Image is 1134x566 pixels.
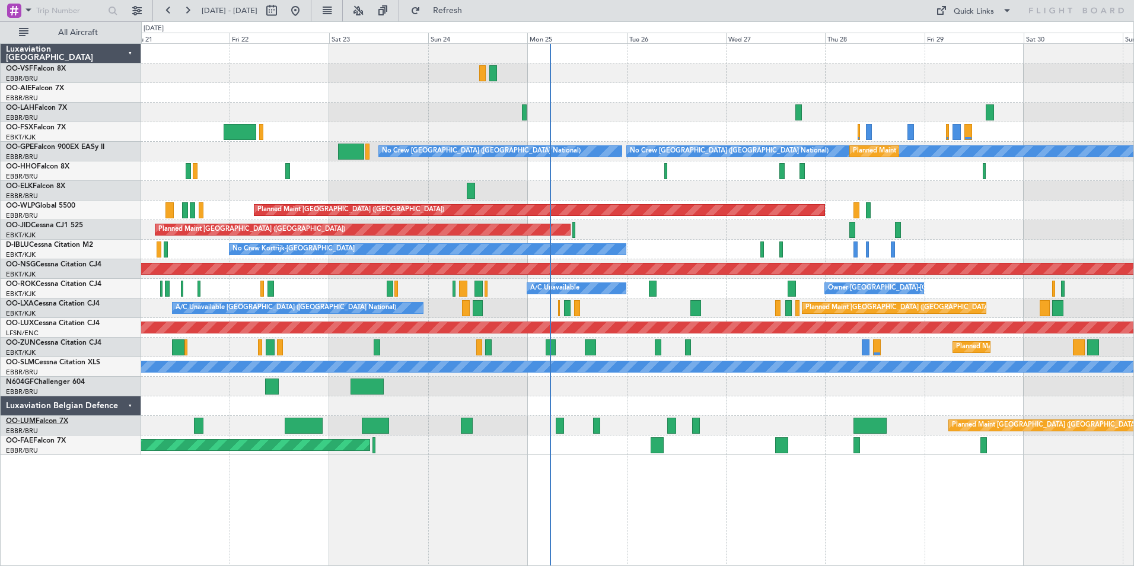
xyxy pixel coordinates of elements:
[176,299,396,317] div: A/C Unavailable [GEOGRAPHIC_DATA] ([GEOGRAPHIC_DATA] National)
[6,290,36,298] a: EBKT/KJK
[6,359,100,366] a: OO-SLMCessna Citation XLS
[6,300,34,307] span: OO-LXA
[6,183,33,190] span: OO-ELK
[6,339,101,346] a: OO-ZUNCessna Citation CJ4
[630,142,829,160] div: No Crew [GEOGRAPHIC_DATA] ([GEOGRAPHIC_DATA] National)
[158,221,345,239] div: Planned Maint [GEOGRAPHIC_DATA] ([GEOGRAPHIC_DATA])
[6,183,65,190] a: OO-ELKFalcon 8X
[6,427,38,435] a: EBBR/BRU
[6,163,37,170] span: OO-HHO
[6,192,38,201] a: EBBR/BRU
[527,33,626,43] div: Mon 25
[257,201,444,219] div: Planned Maint [GEOGRAPHIC_DATA] ([GEOGRAPHIC_DATA])
[825,33,924,43] div: Thu 28
[6,104,67,112] a: OO-LAHFalcon 7X
[6,241,29,249] span: D-IBLU
[930,1,1018,20] button: Quick Links
[329,33,428,43] div: Sat 23
[382,142,581,160] div: No Crew [GEOGRAPHIC_DATA] ([GEOGRAPHIC_DATA] National)
[6,309,36,318] a: EBKT/KJK
[6,379,34,386] span: N604GF
[232,240,355,258] div: No Crew Kortrijk-[GEOGRAPHIC_DATA]
[956,338,1094,356] div: Planned Maint Kortrijk-[GEOGRAPHIC_DATA]
[6,65,33,72] span: OO-VSF
[6,261,101,268] a: OO-NSGCessna Citation CJ4
[36,2,104,20] input: Trip Number
[144,24,164,34] div: [DATE]
[130,33,230,43] div: Thu 21
[6,152,38,161] a: EBBR/BRU
[428,33,527,43] div: Sun 24
[6,418,36,425] span: OO-LUM
[6,348,36,357] a: EBKT/KJK
[6,320,34,327] span: OO-LUX
[405,1,476,20] button: Refresh
[853,142,1068,160] div: Planned Maint [GEOGRAPHIC_DATA] ([GEOGRAPHIC_DATA] National)
[6,418,68,425] a: OO-LUMFalcon 7X
[6,202,75,209] a: OO-WLPGlobal 5500
[6,437,33,444] span: OO-FAE
[925,33,1024,43] div: Fri 29
[6,113,38,122] a: EBBR/BRU
[6,222,31,229] span: OO-JID
[6,133,36,142] a: EBKT/KJK
[6,144,104,151] a: OO-GPEFalcon 900EX EASy II
[6,281,36,288] span: OO-ROK
[6,85,64,92] a: OO-AIEFalcon 7X
[627,33,726,43] div: Tue 26
[6,74,38,83] a: EBBR/BRU
[954,6,994,18] div: Quick Links
[1024,33,1123,43] div: Sat 30
[13,23,129,42] button: All Aircraft
[6,250,36,259] a: EBKT/KJK
[6,211,38,220] a: EBBR/BRU
[6,320,100,327] a: OO-LUXCessna Citation CJ4
[6,446,38,455] a: EBBR/BRU
[6,124,66,131] a: OO-FSXFalcon 7X
[6,222,83,229] a: OO-JIDCessna CJ1 525
[6,329,39,338] a: LFSN/ENC
[6,300,100,307] a: OO-LXACessna Citation CJ4
[6,241,93,249] a: D-IBLUCessna Citation M2
[6,379,85,386] a: N604GFChallenger 604
[6,172,38,181] a: EBBR/BRU
[6,231,36,240] a: EBKT/KJK
[6,368,38,377] a: EBBR/BRU
[230,33,329,43] div: Fri 22
[6,387,38,396] a: EBBR/BRU
[6,85,31,92] span: OO-AIE
[6,104,34,112] span: OO-LAH
[31,28,125,37] span: All Aircraft
[6,281,101,288] a: OO-ROKCessna Citation CJ4
[530,279,579,297] div: A/C Unavailable
[6,65,66,72] a: OO-VSFFalcon 8X
[6,270,36,279] a: EBKT/KJK
[423,7,473,15] span: Refresh
[6,94,38,103] a: EBBR/BRU
[202,5,257,16] span: [DATE] - [DATE]
[828,279,988,297] div: Owner [GEOGRAPHIC_DATA]-[GEOGRAPHIC_DATA]
[6,144,34,151] span: OO-GPE
[726,33,825,43] div: Wed 27
[6,163,69,170] a: OO-HHOFalcon 8X
[6,202,35,209] span: OO-WLP
[6,339,36,346] span: OO-ZUN
[805,299,1020,317] div: Planned Maint [GEOGRAPHIC_DATA] ([GEOGRAPHIC_DATA] National)
[6,124,33,131] span: OO-FSX
[6,261,36,268] span: OO-NSG
[6,359,34,366] span: OO-SLM
[6,437,66,444] a: OO-FAEFalcon 7X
